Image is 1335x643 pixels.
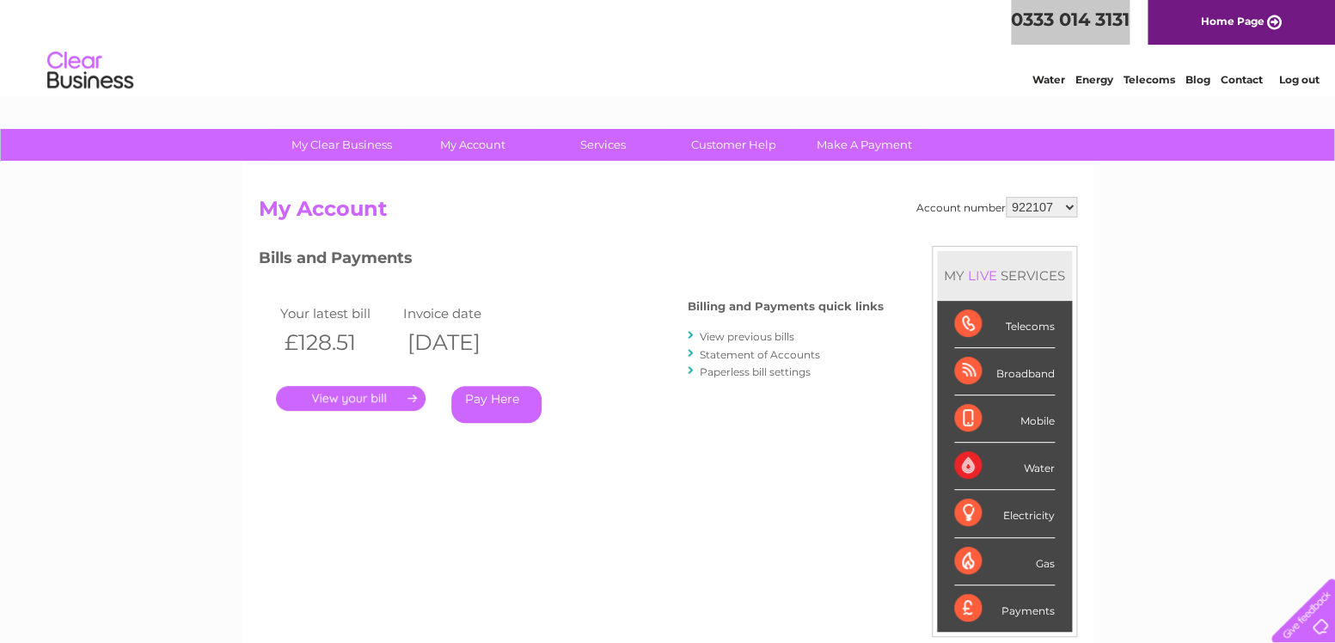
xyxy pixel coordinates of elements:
a: Pay Here [451,386,542,423]
a: Water [1032,73,1065,86]
a: View previous bills [700,330,794,343]
td: Invoice date [399,302,523,325]
a: . [276,386,426,411]
a: Services [532,129,674,161]
div: MY SERVICES [937,251,1072,300]
img: logo.png [46,45,134,97]
a: Contact [1221,73,1263,86]
th: [DATE] [399,325,523,360]
h2: My Account [259,197,1077,230]
div: LIVE [965,267,1001,284]
div: Mobile [954,395,1055,443]
div: Electricity [954,490,1055,537]
a: Make A Payment [793,129,935,161]
div: Telecoms [954,301,1055,348]
h4: Billing and Payments quick links [688,300,884,313]
a: Statement of Accounts [700,348,820,361]
a: Paperless bill settings [700,365,811,378]
a: 0333 014 3131 [1011,9,1130,30]
div: Gas [954,538,1055,585]
th: £128.51 [276,325,400,360]
td: Your latest bill [276,302,400,325]
div: Clear Business is a trading name of Verastar Limited (registered in [GEOGRAPHIC_DATA] No. 3667643... [262,9,1075,83]
a: Customer Help [663,129,805,161]
div: Account number [916,197,1077,217]
a: Blog [1185,73,1210,86]
div: Water [954,443,1055,490]
div: Broadband [954,348,1055,395]
a: My Account [401,129,543,161]
a: Log out [1278,73,1319,86]
a: My Clear Business [271,129,413,161]
div: Payments [954,585,1055,632]
a: Energy [1075,73,1113,86]
h3: Bills and Payments [259,246,884,276]
a: Telecoms [1124,73,1175,86]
